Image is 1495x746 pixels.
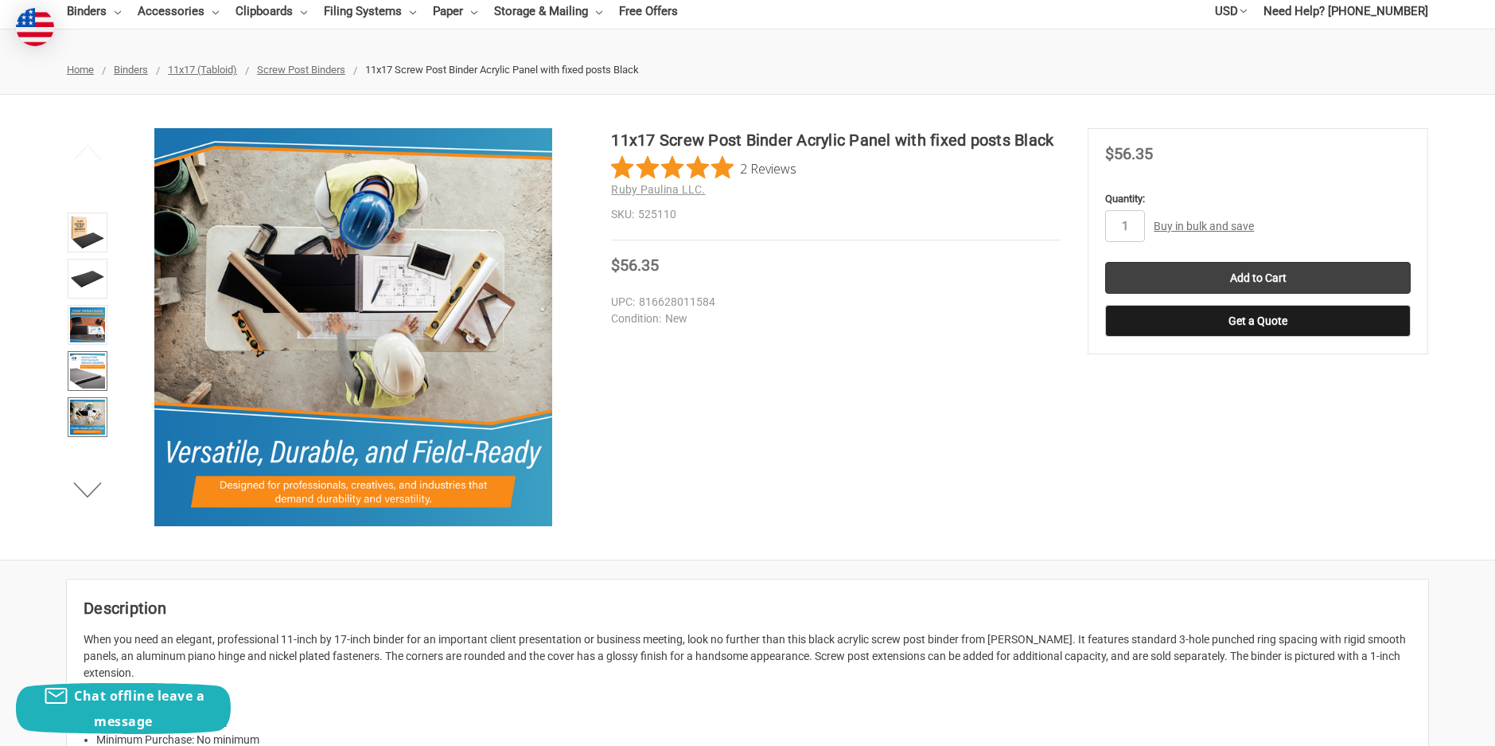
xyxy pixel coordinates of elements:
button: Previous [64,136,112,168]
dt: SKU: [611,206,634,223]
button: Get a Quote [1105,305,1411,337]
dt: Condition: [611,311,661,327]
img: 11x17 Screw Post Binder Acrylic Panel with fixed posts Black [70,261,105,296]
span: $56.35 [611,256,659,275]
button: Rated 5 out of 5 stars from 2 reviews. Jump to reviews. [611,156,796,180]
dd: New [611,311,1054,327]
span: 2 Reviews [740,156,796,180]
a: Home [67,64,94,76]
span: 11x17 Screw Post Binder Acrylic Panel with fixed posts Black [365,64,639,76]
a: Ruby Paulina LLC. [611,183,705,196]
img: duty and tax information for United States [16,8,54,46]
dt: UPC: [611,294,635,311]
img: Ruby Paulina 11x17 1" Angle-D Ring, White Acrylic Binder (515180) [70,307,105,342]
a: Screw Post Binders [257,64,345,76]
li: Unit of Measure: Each (EA) [96,698,1411,715]
label: Quantity: [1105,191,1411,207]
button: Next [64,474,112,506]
a: Binders [114,64,148,76]
img: 11x17 Screw Post Binder Acrylic Panel with fixed posts Black [70,400,105,435]
button: Chat offline leave a message [16,683,231,734]
p: When you need an elegant, professional 11-inch by 17-inch binder for an important client presenta... [84,631,1411,682]
img: 11x17 Screw Post Binder Acrylic Panel with fixed posts Black [70,353,105,389]
img: 11x17 Screw Post Binder Acrylic Panel with fixed posts Black [70,215,105,250]
img: 11x17 Screw Post Binder Acrylic Panel with fixed posts Black [154,128,552,526]
dd: 525110 [611,206,1061,223]
dd: 816628011584 [611,294,1054,311]
span: $56.35 [1105,144,1153,163]
span: Chat offline leave a message [74,687,204,730]
a: 11x17 (Tabloid) [168,64,237,76]
iframe: Google Customer Reviews [1364,703,1495,746]
h1: 11x17 Screw Post Binder Acrylic Panel with fixed posts Black [611,128,1061,152]
a: Buy in bulk and save [1154,220,1254,232]
h2: Description [84,596,1411,620]
input: Add to Cart [1105,262,1411,294]
li: Package Includes: 1 Binder [96,715,1411,732]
